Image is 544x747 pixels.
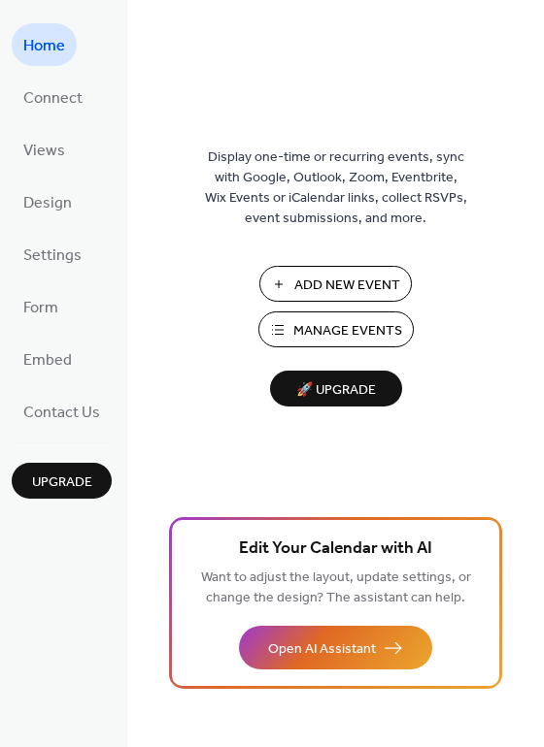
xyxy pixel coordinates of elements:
span: Home [23,31,65,62]
button: Manage Events [258,311,414,347]
a: Home [12,23,77,66]
a: Form [12,285,70,328]
span: Upgrade [32,472,92,493]
button: 🚀 Upgrade [270,371,402,406]
span: Connect [23,83,83,114]
a: Contact Us [12,390,112,433]
button: Upgrade [12,463,112,499]
a: Design [12,180,84,223]
span: Edit Your Calendar with AI [239,536,432,563]
a: Embed [12,338,84,380]
span: Embed [23,345,72,376]
span: Add New Event [294,276,400,296]
span: Want to adjust the layout, update settings, or change the design? The assistant can help. [201,565,471,611]
button: Add New Event [259,266,412,302]
a: Settings [12,233,93,276]
span: Design [23,188,72,219]
span: Display one-time or recurring events, sync with Google, Outlook, Zoom, Eventbrite, Wix Events or ... [205,147,467,229]
span: Form [23,293,58,324]
span: Settings [23,241,82,272]
button: Open AI Assistant [239,626,432,669]
a: Views [12,128,77,171]
span: Contact Us [23,398,100,429]
span: Views [23,136,65,167]
span: 🚀 Upgrade [282,377,391,404]
span: Manage Events [293,321,402,341]
span: Open AI Assistant [268,639,376,660]
a: Connect [12,76,94,118]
